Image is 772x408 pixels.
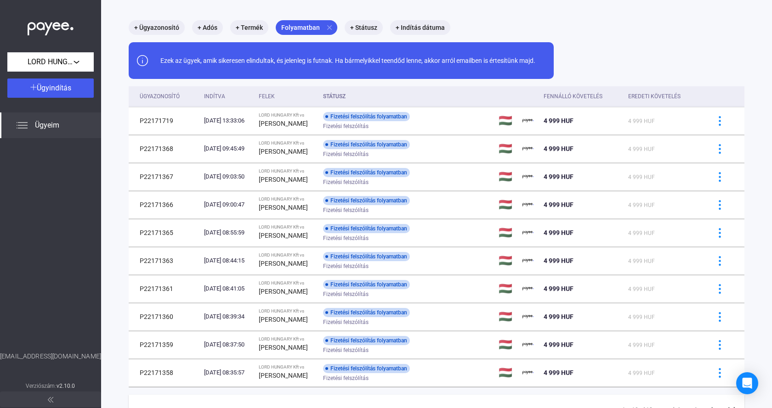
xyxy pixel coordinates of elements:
[628,91,681,102] div: Eredeti követelés
[259,336,316,342] div: LORD HUNGARY Kft vs
[140,91,180,102] div: Ügyazonosító
[323,224,410,233] div: Fizetési felszólítás folyamatban
[259,308,316,314] div: LORD HUNGARY Kft vs
[204,200,251,209] div: [DATE] 09:00:47
[522,255,534,266] img: payee-logo
[259,140,316,146] div: LORD HUNGARY Kft vs
[259,252,316,258] div: LORD HUNGARY Kft vs
[710,111,729,130] button: more-blue
[628,286,655,292] span: 4 999 HUF
[628,258,655,264] span: 4 999 HUF
[323,261,369,272] span: Fizetési felszólítás
[259,168,316,174] div: LORD HUNGARY Kft vs
[204,368,251,377] div: [DATE] 08:35:57
[522,283,534,294] img: payee-logo
[259,372,308,379] strong: [PERSON_NAME]
[204,172,251,181] div: [DATE] 09:03:50
[715,228,725,238] img: more-blue
[522,367,534,378] img: payee-logo
[628,146,655,152] span: 4 999 HUF
[259,316,308,323] strong: [PERSON_NAME]
[204,228,251,237] div: [DATE] 08:55:59
[57,383,75,389] strong: v2.10.0
[710,139,729,158] button: more-blue
[544,229,573,236] span: 4 999 HUF
[204,91,225,102] div: Indítva
[323,233,369,244] span: Fizetési felszólítás
[259,204,308,211] strong: [PERSON_NAME]
[204,256,251,265] div: [DATE] 08:44:15
[129,303,200,330] td: P22171360
[628,174,655,180] span: 4 999 HUF
[495,163,519,190] td: 🇭🇺
[495,275,519,302] td: 🇭🇺
[129,20,185,35] mat-chip: + Ügyazonosító
[522,115,534,126] img: payee-logo
[715,340,725,350] img: more-blue
[522,143,534,154] img: payee-logo
[710,363,729,382] button: more-blue
[319,86,495,107] th: Státusz
[715,284,725,294] img: more-blue
[710,251,729,270] button: more-blue
[204,284,251,293] div: [DATE] 08:41:05
[259,148,308,155] strong: [PERSON_NAME]
[323,364,410,373] div: Fizetési felszólítás folyamatban
[715,144,725,154] img: more-blue
[710,279,729,298] button: more-blue
[129,275,200,302] td: P22171361
[204,340,251,349] div: [DATE] 08:37:50
[544,369,573,376] span: 4 999 HUF
[35,120,59,131] span: Ügyeim
[17,120,28,131] img: list.svg
[259,112,316,118] div: LORD HUNGARY Kft vs
[192,20,223,35] mat-chip: + Adós
[736,372,758,394] div: Open Intercom Messenger
[710,167,729,186] button: more-blue
[710,223,729,242] button: more-blue
[323,280,410,289] div: Fizetési felszólítás folyamatban
[495,107,519,134] td: 🇭🇺
[710,195,729,214] button: more-blue
[323,317,369,328] span: Fizetési felszólítás
[259,364,316,370] div: LORD HUNGARY Kft vs
[544,285,573,292] span: 4 999 HUF
[495,135,519,162] td: 🇭🇺
[129,135,200,162] td: P22171368
[129,331,200,358] td: P22171359
[259,91,316,102] div: Felek
[323,168,410,177] div: Fizetési felszólítás folyamatban
[544,173,573,180] span: 4 999 HUF
[230,20,268,35] mat-chip: + Termék
[259,224,316,230] div: LORD HUNGARY Kft vs
[495,359,519,386] td: 🇭🇺
[390,20,450,35] mat-chip: + Indítás dátuma
[495,247,519,274] td: 🇭🇺
[37,84,71,92] span: Ügyindítás
[495,219,519,246] td: 🇭🇺
[259,260,308,267] strong: [PERSON_NAME]
[28,17,74,36] img: white-payee-white-dot.svg
[628,342,655,348] span: 4 999 HUF
[522,227,534,238] img: payee-logo
[522,199,534,210] img: payee-logo
[345,20,383,35] mat-chip: + Státusz
[7,78,94,98] button: Ügyindítás
[48,397,53,402] img: arrow-double-left-grey.svg
[323,345,369,356] span: Fizetési felszólítás
[259,91,275,102] div: Felek
[715,312,725,322] img: more-blue
[522,339,534,350] img: payee-logo
[628,230,655,236] span: 4 999 HUF
[323,140,410,149] div: Fizetési felszólítás folyamatban
[323,121,369,132] span: Fizetési felszólítás
[204,116,251,125] div: [DATE] 13:33:06
[715,116,725,126] img: more-blue
[259,120,308,127] strong: [PERSON_NAME]
[495,191,519,218] td: 🇭🇺
[259,196,316,202] div: LORD HUNGARY Kft vs
[495,303,519,330] td: 🇭🇺
[544,313,573,320] span: 4 999 HUF
[28,56,74,67] span: LORD HUNGARY Kft
[204,144,251,153] div: [DATE] 09:45:49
